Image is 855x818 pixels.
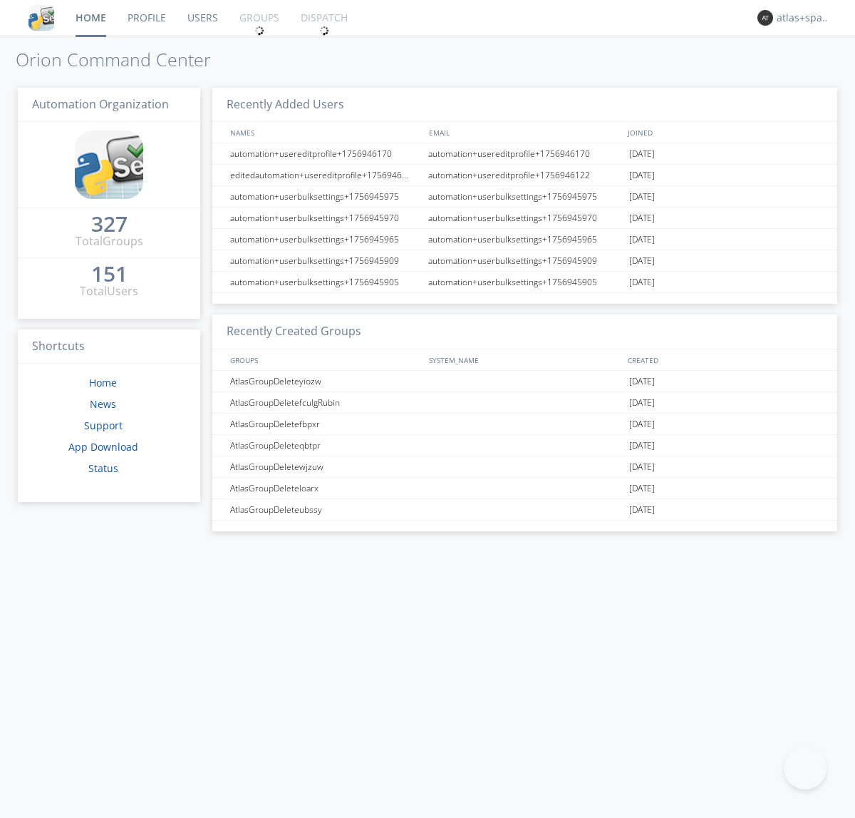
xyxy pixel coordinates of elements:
[629,478,655,499] span: [DATE]
[227,435,424,456] div: AtlasGroupDeleteqbtpr
[629,208,655,229] span: [DATE]
[88,461,118,475] a: Status
[227,229,424,250] div: automation+userbulksettings+1756945965
[777,11,830,25] div: atlas+spanish0001
[212,315,837,349] h3: Recently Created Groups
[624,349,824,370] div: CREATED
[212,414,837,435] a: AtlasGroupDeletefbpxr[DATE]
[212,250,837,272] a: automation+userbulksettings+1756945909automation+userbulksettings+1756945909[DATE]
[227,272,424,292] div: automation+userbulksettings+1756945905
[80,283,138,300] div: Total Users
[227,143,424,164] div: automation+usereditprofile+1756946170
[32,96,169,112] span: Automation Organization
[76,233,143,250] div: Total Groups
[91,217,128,231] div: 327
[212,478,837,499] a: AtlasGroupDeleteloarx[DATE]
[319,26,329,36] img: spin.svg
[212,371,837,392] a: AtlasGroupDeleteyiozw[DATE]
[425,349,624,370] div: SYSTEM_NAME
[425,229,626,250] div: automation+userbulksettings+1756945965
[212,208,837,229] a: automation+userbulksettings+1756945970automation+userbulksettings+1756945970[DATE]
[624,122,824,143] div: JOINED
[254,26,264,36] img: spin.svg
[91,217,128,233] a: 327
[629,435,655,456] span: [DATE]
[227,208,424,228] div: automation+userbulksettings+1756945970
[425,165,626,185] div: automation+usereditprofile+1756946122
[212,435,837,456] a: AtlasGroupDeleteqbtpr[DATE]
[629,499,655,521] span: [DATE]
[425,250,626,271] div: automation+userbulksettings+1756945909
[84,419,123,432] a: Support
[629,272,655,293] span: [DATE]
[227,478,424,499] div: AtlasGroupDeleteloarx
[227,414,424,434] div: AtlasGroupDeletefbpxr
[629,143,655,165] span: [DATE]
[227,499,424,520] div: AtlasGroupDeleteubssy
[212,456,837,478] a: AtlasGroupDeletewjzuw[DATE]
[425,272,626,292] div: automation+userbulksettings+1756945905
[212,186,837,208] a: automation+userbulksettings+1756945975automation+userbulksettings+1756945975[DATE]
[227,122,422,143] div: NAMES
[425,208,626,228] div: automation+userbulksettings+1756945970
[89,376,117,389] a: Home
[227,456,424,477] div: AtlasGroupDeletewjzuw
[629,414,655,435] span: [DATE]
[212,229,837,250] a: automation+userbulksettings+1756945965automation+userbulksettings+1756945965[DATE]
[629,392,655,414] span: [DATE]
[629,371,655,392] span: [DATE]
[227,186,424,207] div: automation+userbulksettings+1756945975
[212,272,837,293] a: automation+userbulksettings+1756945905automation+userbulksettings+1756945905[DATE]
[227,392,424,413] div: AtlasGroupDeletefculgRubin
[629,186,655,208] span: [DATE]
[227,250,424,271] div: automation+userbulksettings+1756945909
[75,131,143,199] img: cddb5a64eb264b2086981ab96f4c1ba7
[18,329,200,364] h3: Shortcuts
[227,165,424,185] div: editedautomation+usereditprofile+1756946122
[227,371,424,392] div: AtlasGroupDeleteyiozw
[28,5,54,31] img: cddb5a64eb264b2086981ab96f4c1ba7
[784,747,826,789] iframe: Toggle Customer Support
[212,499,837,521] a: AtlasGroupDeleteubssy[DATE]
[425,143,626,164] div: automation+usereditprofile+1756946170
[212,165,837,186] a: editedautomation+usereditprofile+1756946122automation+usereditprofile+1756946122[DATE]
[629,250,655,272] span: [DATE]
[91,267,128,283] a: 151
[757,10,773,26] img: 373638.png
[90,397,116,411] a: News
[629,456,655,478] span: [DATE]
[425,122,624,143] div: EMAIL
[629,165,655,186] span: [DATE]
[68,440,138,454] a: App Download
[212,143,837,165] a: automation+usereditprofile+1756946170automation+usereditprofile+1756946170[DATE]
[91,267,128,281] div: 151
[629,229,655,250] span: [DATE]
[212,88,837,123] h3: Recently Added Users
[425,186,626,207] div: automation+userbulksettings+1756945975
[212,392,837,414] a: AtlasGroupDeletefculgRubin[DATE]
[227,349,422,370] div: GROUPS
